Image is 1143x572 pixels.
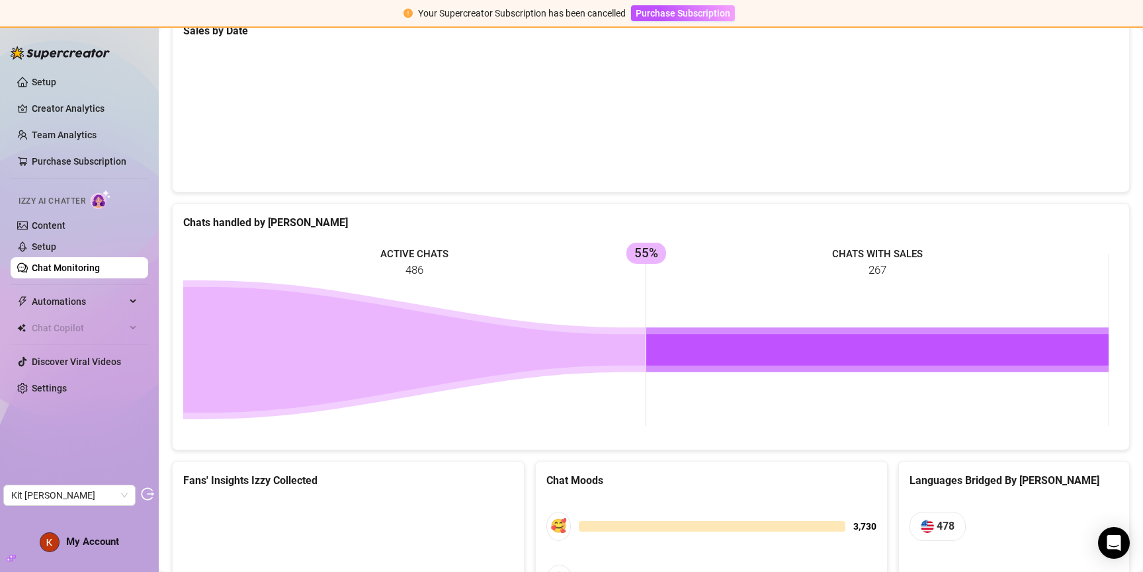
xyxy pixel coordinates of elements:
span: exclamation-circle [403,9,413,18]
a: Chat Monitoring [32,263,100,273]
a: Setup [32,241,56,252]
a: Discover Viral Videos [32,356,121,367]
div: Chats handled by [PERSON_NAME] [183,214,1119,231]
span: Purchase Subscription [636,8,730,19]
a: Setup [32,77,56,87]
a: Purchase Subscription [631,8,735,19]
span: My Account [66,536,119,548]
img: ACg8ocKG-QImzrsyxxXW5KpBAiXIuYXf65VHPFCKZ2QV2wEqQDT6ew=s96-c [40,533,59,552]
div: Fans' Insights Izzy Collected [183,472,513,489]
span: 3,730 [853,519,876,534]
a: Content [32,220,65,231]
div: Sales by Date [183,22,1119,39]
div: 🥰 [546,512,571,540]
img: Chat Copilot [17,323,26,333]
a: Team Analytics [32,130,97,140]
img: us [921,520,934,533]
span: thunderbolt [17,296,28,307]
div: Open Intercom Messenger [1098,527,1130,559]
a: Purchase Subscription [32,156,126,167]
button: Purchase Subscription [631,5,735,21]
span: 478 [937,518,954,534]
img: logo-BBDzfeDw.svg [11,46,110,60]
img: AI Chatter [91,190,111,209]
span: logout [141,487,154,501]
div: Chat Moods [546,472,876,489]
div: Languages Bridged By [PERSON_NAME] [910,472,1119,489]
a: Creator Analytics [32,98,138,119]
span: Your Supercreator Subscription has been cancelled [418,8,626,19]
span: Chat Copilot [32,317,126,339]
a: Settings [32,383,67,393]
span: Kit Barrus [11,485,128,505]
span: Izzy AI Chatter [19,195,85,208]
span: build [7,553,16,563]
span: Automations [32,291,126,312]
